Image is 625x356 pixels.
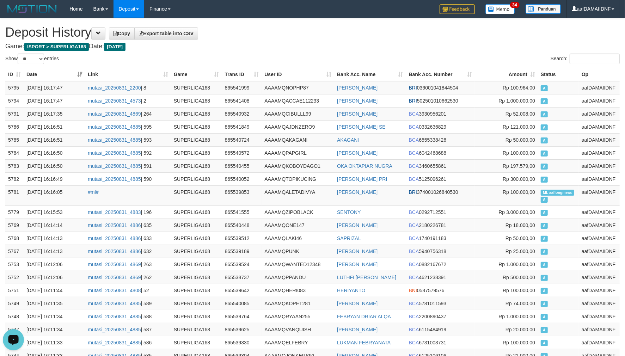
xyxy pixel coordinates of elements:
[88,288,141,293] a: mutasi_20250831_4808
[5,185,24,205] td: 5781
[551,54,620,64] label: Search:
[409,262,419,267] span: BCA
[88,248,141,254] a: mutasi_20250831_4886
[579,323,620,336] td: aafDAMAIIDNF
[579,258,620,271] td: aafDAMAIIDNF
[134,27,198,39] a: Export table into CSV
[579,68,620,81] th: Op
[409,340,419,345] span: BCA
[503,189,535,195] span: Rp 100.000,00
[24,258,85,271] td: [DATE] 16:12:06
[88,314,141,319] a: mutasi_20250831_4885
[24,146,85,159] td: [DATE] 16:16:50
[262,336,334,349] td: AAAAMQELFEBRY
[541,111,548,117] span: Approved
[262,68,334,81] th: User ID: activate to sort column ascending
[579,245,620,258] td: aafDAMAIIDNF
[222,94,262,107] td: 865541408
[541,124,548,130] span: Approved
[579,107,620,120] td: aafDAMAIIDNF
[406,258,475,271] td: 0882167672
[337,163,392,169] a: OKA OKTAPIAR NUGRA
[526,4,561,14] img: panduan.png
[88,301,141,306] a: mutasi_20250831_4885
[409,124,419,130] span: BCA
[171,146,222,159] td: SUPERLIGA168
[24,133,85,146] td: [DATE] 16:16:51
[171,172,222,185] td: SUPERLIGA168
[262,94,334,107] td: AAAAMQACCAE112233
[337,288,365,293] a: HERIYANTO
[114,31,130,36] span: Copy
[88,98,141,104] a: mutasi_20250831_4573
[406,146,475,159] td: 6042468688
[104,43,125,51] span: [DATE]
[503,124,535,130] span: Rp 121.000,00
[222,245,262,258] td: 865539189
[409,137,419,143] span: BCA
[222,133,262,146] td: 865540724
[579,146,620,159] td: aafDAMAIIDNF
[24,172,85,185] td: [DATE] 16:16:49
[85,172,171,185] td: | 590
[5,81,24,94] td: 5795
[579,94,620,107] td: aafDAMAIIDNF
[88,176,141,182] a: mutasi_20250831_4885
[222,172,262,185] td: 865540052
[88,327,141,332] a: mutasi_20250831_4885
[262,81,334,94] td: AAAAMQNOPHP87
[579,336,620,349] td: aafDAMAIIDNF
[541,327,548,333] span: Approved
[337,98,378,104] a: [PERSON_NAME]
[222,219,262,232] td: 865540448
[337,222,378,228] a: [PERSON_NAME]
[5,68,24,81] th: ID: activate to sort column ascending
[85,336,171,349] td: | 586
[85,146,171,159] td: | 592
[5,4,59,14] img: MOTION_logo.png
[171,205,222,219] td: SUPERLIGA168
[337,124,386,130] a: [PERSON_NAME] SE
[409,314,419,319] span: BCA
[85,68,171,81] th: Link: activate to sort column ascending
[409,288,417,293] span: BNI
[510,2,520,8] span: 34
[579,81,620,94] td: aafDAMAIIDNF
[85,297,171,310] td: | 589
[24,284,85,297] td: [DATE] 16:11:44
[222,297,262,310] td: 865540085
[262,258,334,271] td: AAAAMQWANTED12348
[406,133,475,146] td: 6555338426
[5,205,24,219] td: 5779
[88,235,141,241] a: mutasi_20250831_4886
[222,120,262,133] td: 865541849
[406,120,475,133] td: 0332636829
[262,271,334,284] td: AAAAMQPPANDU
[88,262,141,267] a: mutasi_20250831_4869
[409,150,419,156] span: BCA
[262,205,334,219] td: AAAAMQZIPOBLACK
[409,275,419,280] span: BCA
[88,209,141,215] a: mutasi_20250831_4883
[406,271,475,284] td: 4621238391
[337,150,378,156] a: [PERSON_NAME]
[88,150,141,156] a: mutasi_20250831_4885
[24,323,85,336] td: [DATE] 16:11:34
[541,340,548,346] span: Approved
[85,258,171,271] td: | 263
[579,271,620,284] td: aafDAMAIIDNF
[88,124,141,130] a: mutasi_20250831_4885
[171,336,222,349] td: SUPERLIGA168
[85,271,171,284] td: | 262
[222,68,262,81] th: Trans ID: activate to sort column ascending
[337,111,378,117] a: [PERSON_NAME]
[171,219,222,232] td: SUPERLIGA168
[5,133,24,146] td: 5785
[409,235,419,241] span: BCA
[505,111,535,117] span: Rp 52.008,00
[85,310,171,323] td: | 588
[24,68,85,81] th: Date: activate to sort column ascending
[541,151,548,156] span: Approved
[5,94,24,107] td: 5794
[498,314,535,319] span: Rp 1.000.000,00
